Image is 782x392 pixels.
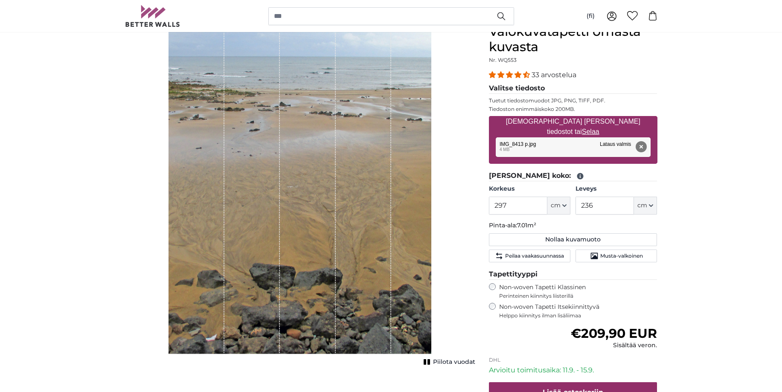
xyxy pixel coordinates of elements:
label: [DEMOGRAPHIC_DATA] [PERSON_NAME] tiedostot tai [489,113,657,140]
span: Helppo kiinnitys ilman lisäliimaa [499,312,657,319]
label: Leveys [576,185,657,193]
p: Tiedoston enimmäiskoko 200MB. [489,106,657,113]
button: (fi) [580,9,602,24]
span: 33 arvostelua [532,71,576,79]
label: Non-woven Tapetti Klassinen [499,283,657,299]
button: Peilaa vaakasuunnassa [489,250,570,262]
button: Nollaa kuvamuoto [489,233,657,246]
button: cm [634,197,657,215]
div: Sisältää veron. [571,341,657,350]
legend: Tapettityyppi [489,269,657,280]
button: Musta-valkoinen [576,250,657,262]
legend: [PERSON_NAME] koko: [489,171,657,181]
span: Nr. WQ553 [489,57,517,63]
legend: Valitse tiedosto [489,83,657,94]
p: Tuetut tiedostomuodot JPG, PNG, TIFF, PDF. [489,97,657,104]
div: 1 of 1 [125,24,475,365]
p: Arvioitu toimitusaika: 11.9. - 15.9. [489,365,657,375]
span: Perinteinen kiinnitys liisterillä [499,293,657,299]
span: €209,90 EUR [571,325,657,341]
span: Musta-valkoinen [600,253,643,259]
span: Piilota vuodat [433,358,475,366]
p: DHL [489,357,657,363]
button: cm [547,197,570,215]
span: cm [637,201,647,210]
label: Non-woven Tapetti Itsekiinnittyvä [499,303,657,319]
u: Selaa [582,128,599,135]
span: 4.33 stars [489,71,532,79]
span: 7.01m² [517,221,536,229]
img: Betterwalls [125,5,180,27]
span: Peilaa vaakasuunnassa [505,253,564,259]
p: Pinta-ala: [489,221,657,230]
span: cm [551,201,561,210]
label: Korkeus [489,185,570,193]
button: Piilota vuodat [421,356,475,368]
h1: Valokuvatapetti omasta kuvasta [489,24,657,55]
